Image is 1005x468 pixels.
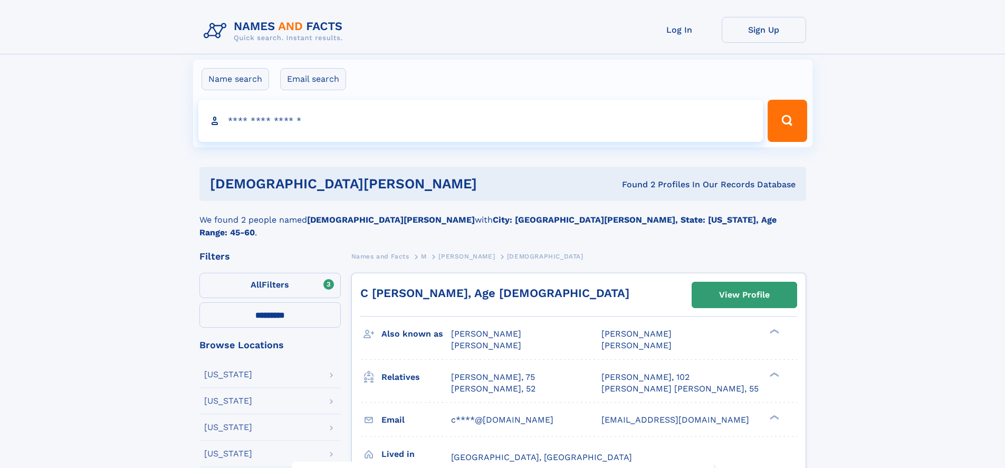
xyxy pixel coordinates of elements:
[768,100,807,142] button: Search Button
[199,252,341,261] div: Filters
[767,328,780,335] div: ❯
[438,253,495,260] span: [PERSON_NAME]
[601,329,672,339] span: [PERSON_NAME]
[210,177,550,190] h1: [DEMOGRAPHIC_DATA][PERSON_NAME]
[381,411,451,429] h3: Email
[601,415,749,425] span: [EMAIL_ADDRESS][DOMAIN_NAME]
[767,414,780,421] div: ❯
[438,250,495,263] a: [PERSON_NAME]
[280,68,346,90] label: Email search
[381,325,451,343] h3: Also known as
[451,452,632,462] span: [GEOGRAPHIC_DATA], [GEOGRAPHIC_DATA]
[601,371,690,383] a: [PERSON_NAME], 102
[637,17,722,43] a: Log In
[360,286,629,300] a: C [PERSON_NAME], Age [DEMOGRAPHIC_DATA]
[199,17,351,45] img: Logo Names and Facts
[204,423,252,432] div: [US_STATE]
[381,445,451,463] h3: Lived in
[199,215,777,237] b: City: [GEOGRAPHIC_DATA][PERSON_NAME], State: [US_STATE], Age Range: 45-60
[692,282,797,308] a: View Profile
[204,450,252,458] div: [US_STATE]
[381,368,451,386] h3: Relatives
[451,329,521,339] span: [PERSON_NAME]
[307,215,475,225] b: [DEMOGRAPHIC_DATA][PERSON_NAME]
[719,283,770,307] div: View Profile
[199,273,341,298] label: Filters
[507,253,583,260] span: [DEMOGRAPHIC_DATA]
[351,250,409,263] a: Names and Facts
[199,340,341,350] div: Browse Locations
[202,68,269,90] label: Name search
[204,370,252,379] div: [US_STATE]
[421,250,427,263] a: M
[251,280,262,290] span: All
[767,371,780,378] div: ❯
[722,17,806,43] a: Sign Up
[549,179,796,190] div: Found 2 Profiles In Our Records Database
[199,201,806,239] div: We found 2 people named with .
[451,340,521,350] span: [PERSON_NAME]
[601,340,672,350] span: [PERSON_NAME]
[421,253,427,260] span: M
[204,397,252,405] div: [US_STATE]
[198,100,763,142] input: search input
[601,383,759,395] a: [PERSON_NAME] [PERSON_NAME], 55
[451,383,535,395] a: [PERSON_NAME], 52
[451,371,535,383] a: [PERSON_NAME], 75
